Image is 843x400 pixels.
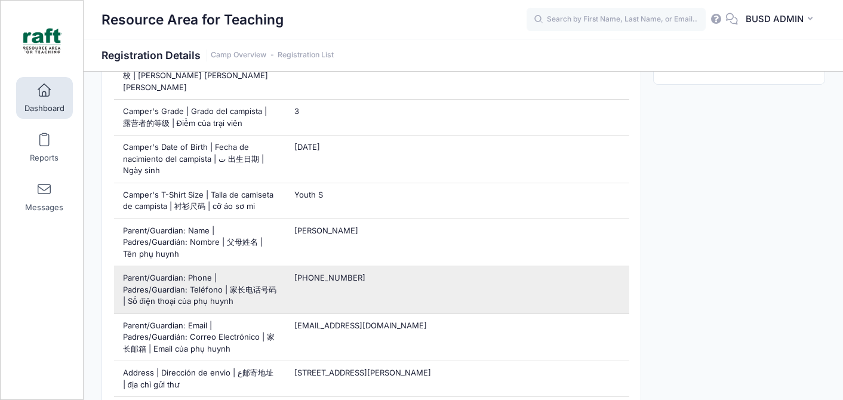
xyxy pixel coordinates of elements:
[16,176,73,218] a: Messages
[527,8,706,32] input: Search by First Name, Last Name, or Email...
[114,183,286,219] div: Camper's T-Shirt Size | Talla de camiseta de campista | 衬衫尺码 | cỡ áo sơ mi
[294,321,427,330] span: [EMAIL_ADDRESS][DOMAIN_NAME]
[25,202,63,213] span: Messages
[16,127,73,168] a: Reports
[294,273,365,282] span: [PHONE_NUMBER]
[114,314,286,361] div: Parent/Guardian: Email | Padres/Guardián: Correo Electrónico | 家长邮箱 | Email của phụ huynh
[738,6,825,33] button: BUSD ADMIN
[16,77,73,119] a: Dashboard
[30,153,59,163] span: Reports
[294,226,358,235] span: [PERSON_NAME]
[278,51,334,60] a: Registration List
[211,51,266,60] a: Camp Overview
[114,361,286,396] div: Address | Dirección de envio | ع邮寄地址 | địa chỉ gửi thư
[114,266,286,313] div: Parent/Guardian: Phone | Padres/Guardian: Teléfono | 家长电话号码 | Số điện thoại của phụ huynh
[114,136,286,183] div: Camper's Date of Birth | Fecha de nacimiento del campista | ت 出生日期 | Ngày sinh
[101,49,334,61] h1: Registration Details
[114,219,286,266] div: Parent/Guardian: Name | Padres/Guardián: Nombre | 父母姓名 | Tên phụ huynh
[1,13,84,69] a: Resource Area for Teaching
[294,106,299,116] span: 3
[746,13,804,26] span: BUSD ADMIN
[114,100,286,135] div: Camper's Grade | Grado del campista | 露营者的等级 | Điểm của trại viên
[294,368,431,377] span: [STREET_ADDRESS][PERSON_NAME]
[101,6,284,33] h1: Resource Area for Teaching
[294,190,323,199] span: Youth S
[20,19,65,63] img: Resource Area for Teaching
[24,103,64,113] span: Dashboard
[294,142,320,152] span: [DATE]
